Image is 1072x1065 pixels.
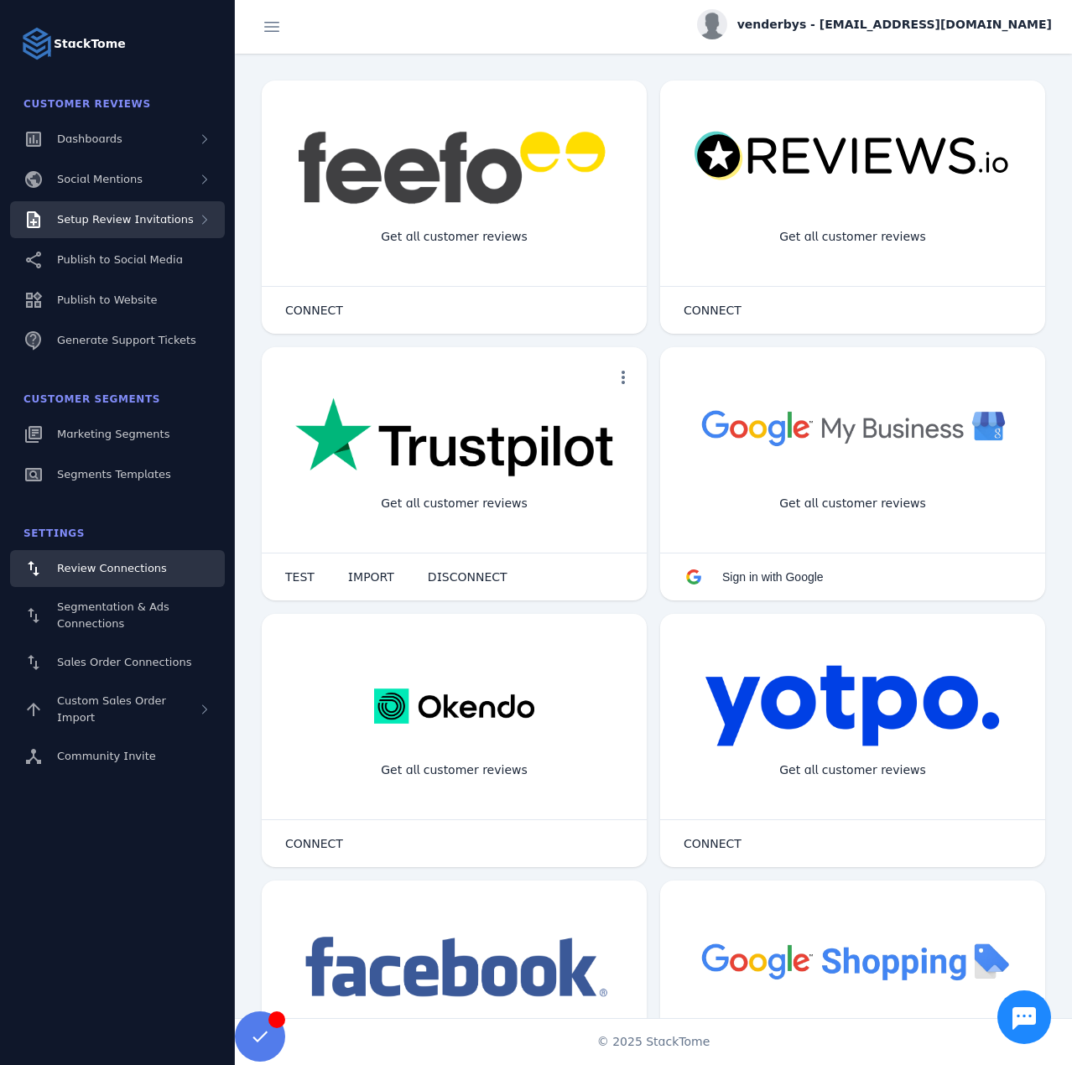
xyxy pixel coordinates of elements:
[411,560,524,594] button: DISCONNECT
[23,393,160,405] span: Customer Segments
[57,294,157,306] span: Publish to Website
[367,481,541,526] div: Get all customer reviews
[295,397,613,480] img: trustpilot.png
[367,215,541,259] div: Get all customer reviews
[10,590,225,641] a: Segmentation & Ads Connections
[597,1033,710,1051] span: © 2025 StackTome
[57,656,191,668] span: Sales Order Connections
[57,253,183,266] span: Publish to Social Media
[684,304,742,316] span: CONNECT
[331,560,411,594] button: IMPORT
[606,361,640,394] button: more
[285,838,343,849] span: CONNECT
[57,600,169,630] span: Segmentation & Ads Connections
[57,213,194,226] span: Setup Review Invitations
[667,560,840,594] button: Sign in with Google
[268,560,331,594] button: TEST
[57,562,167,574] span: Review Connections
[10,738,225,775] a: Community Invite
[295,131,613,205] img: feefo.png
[684,838,742,849] span: CONNECT
[57,428,169,440] span: Marketing Segments
[57,132,122,145] span: Dashboards
[753,1015,951,1059] div: Import Products from Google
[20,27,54,60] img: Logo image
[10,550,225,587] a: Review Connections
[766,215,939,259] div: Get all customer reviews
[10,282,225,319] a: Publish to Website
[10,416,225,453] a: Marketing Segments
[697,9,727,39] img: profile.jpg
[57,468,171,481] span: Segments Templates
[23,98,151,110] span: Customer Reviews
[10,456,225,493] a: Segments Templates
[694,931,1012,990] img: googleshopping.png
[295,931,613,1005] img: facebook.png
[57,173,143,185] span: Social Mentions
[694,397,1012,457] img: googlebusiness.png
[667,827,758,860] button: CONNECT
[705,664,1001,748] img: yotpo.png
[268,827,360,860] button: CONNECT
[10,322,225,359] a: Generate Support Tickets
[57,694,166,724] span: Custom Sales Order Import
[23,527,85,539] span: Settings
[57,750,156,762] span: Community Invite
[722,570,824,584] span: Sign in with Google
[667,294,758,327] button: CONNECT
[737,16,1052,34] span: venderbys - [EMAIL_ADDRESS][DOMAIN_NAME]
[694,131,1012,182] img: reviewsio.svg
[268,294,360,327] button: CONNECT
[428,571,507,583] span: DISCONNECT
[57,334,196,346] span: Generate Support Tickets
[348,571,394,583] span: IMPORT
[766,481,939,526] div: Get all customer reviews
[54,35,126,53] strong: StackTome
[10,242,225,278] a: Publish to Social Media
[367,748,541,792] div: Get all customer reviews
[766,748,939,792] div: Get all customer reviews
[697,9,1052,39] button: venderbys - [EMAIL_ADDRESS][DOMAIN_NAME]
[374,664,534,748] img: okendo.webp
[285,304,343,316] span: CONNECT
[285,571,315,583] span: TEST
[10,644,225,681] a: Sales Order Connections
